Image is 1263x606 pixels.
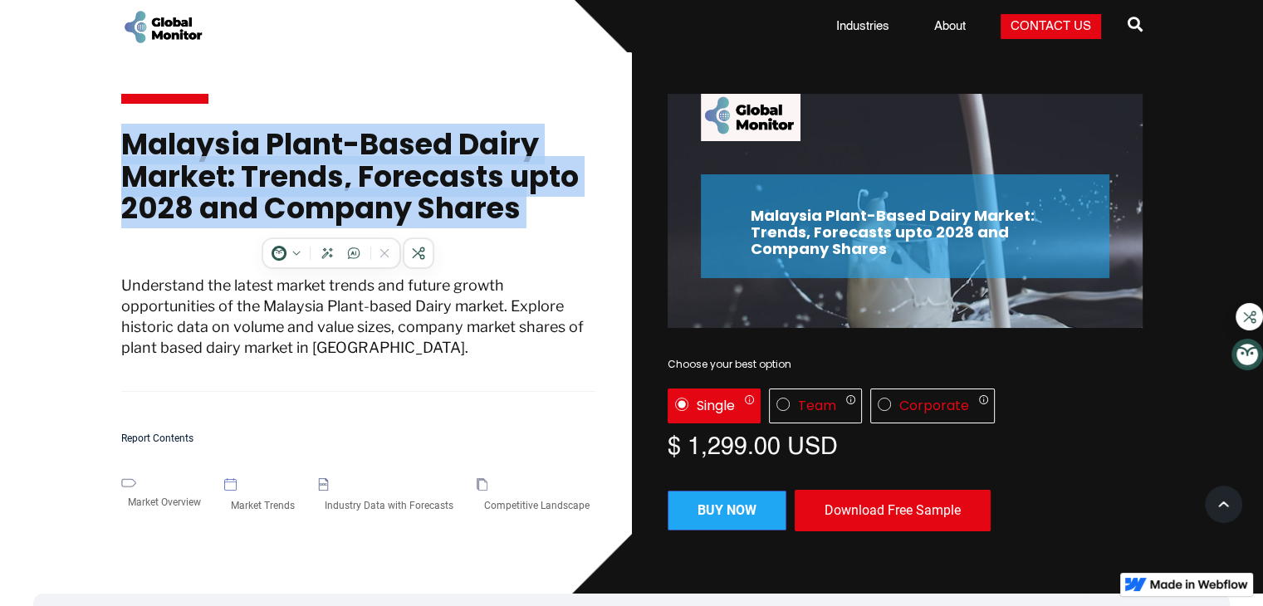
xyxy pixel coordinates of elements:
a: Industries [826,18,899,35]
div: Choose your best option [668,356,1143,373]
a: home [121,8,204,46]
div: Market Trends [224,491,301,520]
h2: Malaysia Plant-Based Dairy Market: Trends, Forecasts upto 2028 and Company Shares [751,208,1060,257]
div: Competitive Landscape [477,491,595,520]
h1: Malaysia Plant-Based Dairy Market: Trends, Forecasts upto 2028 and Company Shares [121,129,596,242]
div: Corporate [899,398,969,414]
p: Understand the latest market trends and future growth opportunities of the Malaysia Plant-based D... [121,275,596,393]
div: Team [798,398,836,414]
img: Made in Webflow [1150,579,1248,589]
a:  [1128,10,1143,43]
div: Download Free Sample [795,490,991,531]
a: About [924,18,976,35]
div: License [668,389,1143,423]
div: $ 1,299.00 USD [668,432,1143,457]
span:  [1128,12,1143,36]
h5: Report Contents [121,433,596,444]
a: Contact Us [1001,14,1101,39]
div: Market Overview [121,487,208,517]
div: Industry Data with Forecasts [318,491,460,520]
a: Buy now [668,491,786,530]
div: Single [697,398,735,414]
